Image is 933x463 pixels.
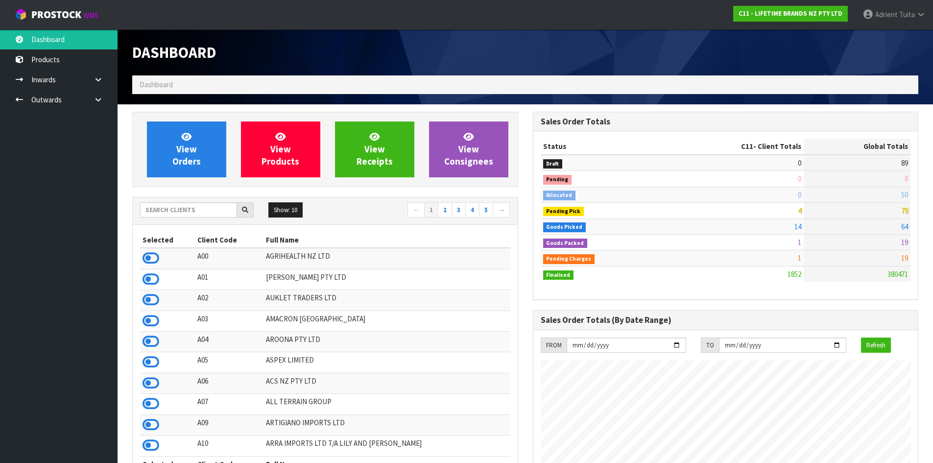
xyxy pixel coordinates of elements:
td: A07 [195,394,263,414]
span: Pending [543,175,572,185]
div: TO [701,338,719,353]
a: → [493,202,510,218]
th: Selected [140,232,195,248]
span: 50 [901,190,908,199]
input: Search clients [140,202,237,218]
span: 14 [794,222,801,231]
td: A05 [195,352,263,373]
td: A03 [195,311,263,331]
a: 5 [479,202,493,218]
span: 1852 [788,269,801,279]
td: A06 [195,373,263,393]
small: WMS [83,11,98,20]
span: 19 [901,238,908,247]
span: Dashboard [132,43,216,62]
td: A09 [195,414,263,435]
td: A01 [195,269,263,290]
a: C11 - LIFETIME BRANDS NZ PTY LTD [733,6,848,22]
span: 1 [798,238,801,247]
a: ViewConsignees [429,122,508,177]
span: View Consignees [444,131,493,168]
span: Goods Packed [543,239,588,248]
span: Goods Picked [543,222,586,232]
strong: C11 - LIFETIME BRANDS NZ PTY LTD [739,9,842,18]
span: View Orders [172,131,201,168]
td: AGRIHEALTH NZ LTD [263,248,510,269]
th: - Client Totals [663,139,804,154]
span: 8 [905,174,908,183]
span: 380471 [887,269,908,279]
td: [PERSON_NAME] PTY LTD [263,269,510,290]
td: ARTIGIANO IMPORTS LTD [263,414,510,435]
th: Client Code [195,232,263,248]
a: 2 [438,202,452,218]
td: AROONA PTY LTD [263,332,510,352]
span: Pending Charges [543,254,595,264]
span: ProStock [31,8,81,21]
span: 4 [798,206,801,215]
span: Pending Pick [543,207,584,217]
span: View Receipts [357,131,393,168]
span: 0 [798,190,801,199]
span: Finalised [543,270,574,280]
span: Draft [543,159,563,169]
img: cube-alt.png [15,8,27,21]
td: A00 [195,248,263,269]
span: C11 [741,142,753,151]
span: 0 [798,158,801,168]
h3: Sales Order Totals (By Date Range) [541,316,911,325]
button: Refresh [861,338,891,353]
span: 78 [901,206,908,215]
a: 3 [452,202,466,218]
th: Status [541,139,663,154]
a: ViewOrders [147,122,226,177]
a: 1 [424,202,438,218]
td: ARRA IMPORTS LTD T/A LILY AND [PERSON_NAME] [263,436,510,456]
h3: Sales Order Totals [541,117,911,126]
th: Global Totals [804,139,910,154]
td: A04 [195,332,263,352]
span: 0 [798,174,801,183]
td: A10 [195,436,263,456]
span: Tuita [899,10,915,19]
a: ViewReceipts [335,122,414,177]
td: ACS NZ PTY LTD [263,373,510,393]
span: Dashboard [140,80,173,89]
td: A02 [195,290,263,311]
span: 64 [901,222,908,231]
span: Allocated [543,191,576,200]
th: Full Name [263,232,510,248]
td: AUKLET TRADERS LTD [263,290,510,311]
span: View Products [262,131,299,168]
a: ViewProducts [241,122,320,177]
td: AMACRON [GEOGRAPHIC_DATA] [263,311,510,331]
a: 4 [465,202,479,218]
button: Show: 10 [268,202,303,218]
span: 89 [901,158,908,168]
span: Adrient [875,10,898,19]
nav: Page navigation [333,202,510,219]
td: ALL TERRAIN GROUP [263,394,510,414]
span: 1 [798,253,801,263]
td: ASPEX LIMITED [263,352,510,373]
a: ← [407,202,425,218]
div: FROM [541,338,567,353]
span: 19 [901,253,908,263]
